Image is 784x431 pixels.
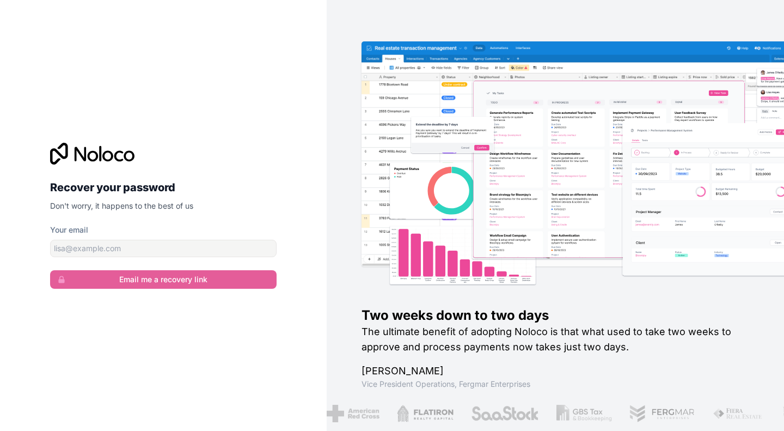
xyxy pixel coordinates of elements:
[469,405,538,422] img: /assets/saastock-C6Zbiodz.png
[50,201,277,211] p: Don't worry, it happens to the best of us
[395,405,452,422] img: /assets/flatiron-C8eUkumj.png
[50,270,277,289] button: Email me a recovery link
[712,405,763,422] img: /assets/fiera-fwj2N5v4.png
[555,405,610,422] img: /assets/gbstax-C-GtDUiK.png
[50,224,88,235] label: Your email
[50,240,277,257] input: email
[362,363,749,379] h1: [PERSON_NAME]
[325,405,378,422] img: /assets/american-red-cross-BAupjrZR.png
[362,379,749,390] h1: Vice President Operations , Fergmar Enterprises
[362,324,749,355] h2: The ultimate benefit of adopting Noloco is that what used to take two weeks to approve and proces...
[362,307,749,324] h1: Two weeks down to two days
[628,405,694,422] img: /assets/fergmar-CudnrXN5.png
[50,178,277,197] h2: Recover your password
